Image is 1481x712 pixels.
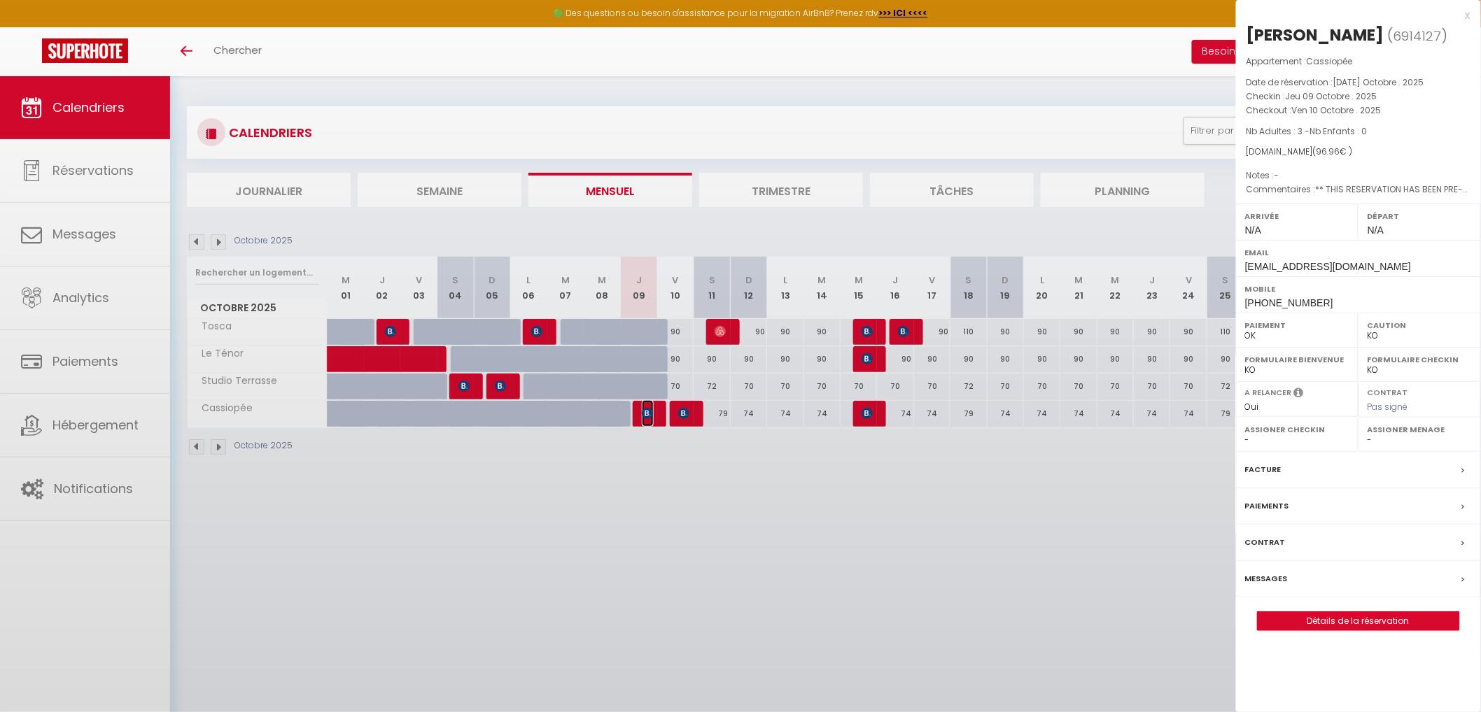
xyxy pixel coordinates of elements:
label: Paiement [1245,318,1349,332]
span: ( € ) [1313,145,1353,157]
label: Départ [1368,209,1472,223]
label: Assigner Menage [1368,422,1472,436]
label: Paiements [1245,499,1289,513]
p: Date de réservation : [1247,76,1471,90]
p: Appartement : [1247,55,1471,69]
label: Email [1245,245,1472,259]
i: Sélectionner OUI si vous souhaiter envoyer les séquences de messages post-checkout [1294,387,1304,402]
span: N/A [1245,225,1261,236]
p: Checkin : [1247,90,1471,104]
div: x [1236,7,1471,24]
span: Nb Adultes : 3 - [1247,125,1368,137]
label: Caution [1368,318,1472,332]
span: Cassiopée [1307,55,1353,67]
label: Assigner Checkin [1245,422,1349,436]
span: 96.96 [1317,145,1340,157]
div: [PERSON_NAME] [1247,24,1384,46]
span: Ven 10 Octobre . 2025 [1292,104,1382,116]
span: Nb Enfants : 0 [1310,125,1368,137]
label: Facture [1245,462,1282,477]
span: ( ) [1388,26,1448,45]
button: Détails de la réservation [1257,611,1460,631]
label: Mobile [1245,282,1472,296]
p: Notes : [1247,169,1471,183]
span: - [1275,169,1279,181]
span: N/A [1368,225,1384,236]
div: [DOMAIN_NAME] [1247,145,1471,159]
span: Pas signé [1368,401,1408,413]
p: Checkout : [1247,104,1471,118]
p: Commentaires : [1247,183,1471,197]
span: [DATE] Octobre . 2025 [1333,76,1424,88]
label: Formulaire Checkin [1368,353,1472,366]
label: Arrivée [1245,209,1349,223]
label: Contrat [1245,535,1286,550]
label: Formulaire Bienvenue [1245,353,1349,366]
label: Messages [1245,571,1288,586]
label: A relancer [1245,387,1292,399]
a: Détails de la réservation [1258,612,1459,630]
span: Jeu 09 Octobre . 2025 [1286,90,1377,102]
span: 6914127 [1394,27,1442,45]
span: [EMAIL_ADDRESS][DOMAIN_NAME] [1245,261,1411,272]
span: [PHONE_NUMBER] [1245,297,1333,308]
label: Contrat [1368,387,1408,396]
